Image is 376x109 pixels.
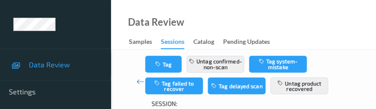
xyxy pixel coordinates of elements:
[145,78,203,94] button: Tag failed to recover
[161,37,184,49] div: Sessions
[223,37,270,48] div: Pending Updates
[193,37,214,48] div: Catalog
[145,56,182,73] button: Tag
[208,78,266,94] button: Tag delayed scan
[128,18,184,27] div: Data Review
[249,56,307,73] button: Tag system-mistake
[129,37,152,48] div: Samples
[271,78,328,94] button: Untag product recovered
[129,36,161,48] a: Samples
[152,99,177,108] span: Session:
[193,36,223,48] a: Catalog
[161,36,193,49] a: Sessions
[187,56,244,73] button: Untag confirmed-non-scan
[223,36,279,48] a: Pending Updates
